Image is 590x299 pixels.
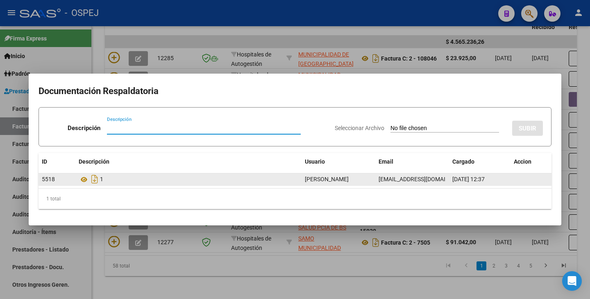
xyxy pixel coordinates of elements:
span: SUBIR [519,125,536,132]
h2: Documentación Respaldatoria [39,83,551,99]
div: 1 total [39,189,551,209]
span: 5518 [42,176,55,182]
i: Descargar documento [89,173,100,186]
span: Descripción [79,158,109,165]
datatable-header-cell: Email [375,153,449,171]
span: [DATE] 12:37 [452,176,485,182]
span: Seleccionar Archivo [335,125,384,131]
p: Descripción [68,124,100,133]
datatable-header-cell: Usuario [302,153,375,171]
button: SUBIR [512,121,543,136]
span: Accion [514,158,531,165]
span: ID [42,158,47,165]
span: Usuario [305,158,325,165]
div: Open Intercom Messenger [562,271,582,291]
datatable-header-cell: Accion [511,153,551,171]
span: Email [379,158,393,165]
span: Cargado [452,158,474,165]
datatable-header-cell: Descripción [75,153,302,171]
datatable-header-cell: Cargado [449,153,511,171]
span: [EMAIL_ADDRESS][DOMAIN_NAME] [379,176,470,182]
datatable-header-cell: ID [39,153,75,171]
div: 1 [79,173,298,186]
span: [PERSON_NAME] [305,176,349,182]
